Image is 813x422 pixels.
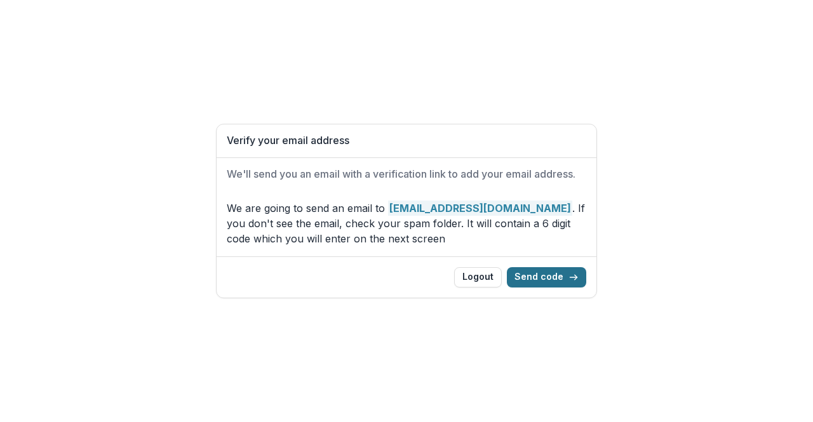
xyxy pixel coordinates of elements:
h1: Verify your email address [227,135,586,147]
button: Logout [454,267,502,287]
button: Send code [507,267,586,287]
p: We are going to send an email to . If you don't see the email, check your spam folder. It will co... [227,201,586,246]
h2: We'll send you an email with a verification link to add your email address. [227,168,586,180]
strong: [EMAIL_ADDRESS][DOMAIN_NAME] [388,201,572,216]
